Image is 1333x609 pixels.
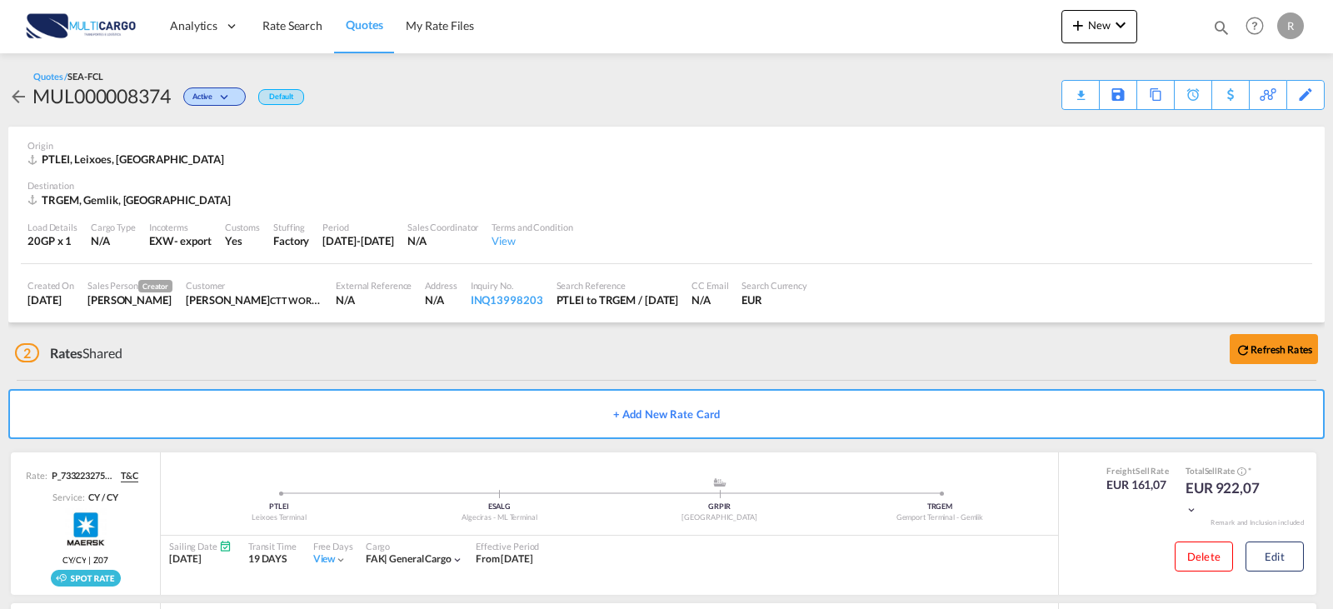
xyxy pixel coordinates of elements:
[366,552,390,565] span: FAK
[138,280,172,292] span: Creator
[1071,81,1091,96] div: Quote PDF is not available at this time
[710,478,730,487] md-icon: assets/icons/custom/ship-fill.svg
[830,502,1050,512] div: TRGEM
[389,512,609,523] div: Algeciras - ML Terminal
[1205,466,1218,476] span: Sell
[169,512,389,523] div: Leixoes Terminal
[471,292,543,307] div: INQ13998203
[691,292,728,307] div: N/A
[32,82,171,109] div: MUL000008374
[1186,478,1269,518] div: EUR 922,07
[91,233,136,248] div: N/A
[691,279,728,292] div: CC Email
[174,233,212,248] div: - export
[27,179,1306,192] div: Destination
[1235,466,1246,478] button: Spot Rates are dynamic & can fluctuate with time
[830,512,1050,523] div: Gemport Terminal - Gemlik
[1106,465,1169,477] div: Freight Rate
[186,292,322,307] div: Alper Erel
[557,292,679,307] div: PTLEI to TRGEM / 10 Sep 2025
[425,292,457,307] div: N/A
[42,152,224,166] span: PTLEI, Leixoes, [GEOGRAPHIC_DATA]
[1106,477,1169,493] div: EUR 161,07
[1212,18,1231,43] div: icon-magnify
[192,92,217,107] span: Active
[407,221,478,233] div: Sales Coordinator
[322,233,394,248] div: 30 Sep 2025
[15,344,122,362] div: Shared
[217,93,237,102] md-icon: icon-chevron-down
[27,152,228,167] div: PTLEI, Leixoes, Europe
[425,279,457,292] div: Address
[67,71,102,82] span: SEA-FCL
[51,570,121,587] img: Spot_rate_rollable_v2.png
[1277,12,1304,39] div: R
[406,18,474,32] span: My Rate Files
[87,279,172,292] div: Sales Person
[84,491,117,503] div: CY / CY
[270,293,461,307] span: CTT WORLDWIDE LOJISTIK ANONIM SIRKETI
[313,540,353,552] div: Free Days
[183,87,246,106] div: Change Status Here
[1068,15,1088,35] md-icon: icon-plus 400-fg
[273,233,309,248] div: Factory Stuffing
[273,221,309,233] div: Stuffing
[1241,12,1277,42] div: Help
[93,554,108,566] span: Z07
[335,554,347,566] md-icon: icon-chevron-down
[27,139,1306,152] div: Origin
[557,279,679,292] div: Search Reference
[1251,343,1312,356] b: Refresh Rates
[741,292,807,307] div: EUR
[1241,12,1269,40] span: Help
[26,469,47,482] span: Rate:
[47,469,114,482] div: P_7332232751_P01i1sgh7
[87,292,172,307] div: Ricardo Santos
[1186,504,1197,516] md-icon: icon-chevron-down
[225,233,260,248] div: Yes
[8,82,32,109] div: icon-arrow-left
[1111,15,1131,35] md-icon: icon-chevron-down
[1246,542,1304,572] button: Edit
[27,221,77,233] div: Load Details
[407,233,478,248] div: N/A
[366,540,463,552] div: Cargo
[1068,18,1131,32] span: New
[15,343,39,362] span: 2
[366,552,452,567] div: general cargo
[248,552,297,567] div: 19 DAYS
[248,540,297,552] div: Transit Time
[1100,81,1136,109] div: Save As Template
[1236,342,1251,357] md-icon: icon-refresh
[27,279,74,292] div: Created On
[336,279,412,292] div: External Reference
[1186,465,1269,478] div: Total Rate
[121,469,138,482] span: T&C
[8,87,28,107] md-icon: icon-arrow-left
[476,552,533,567] div: From 10 Sep 2025
[346,17,382,32] span: Quotes
[33,70,103,82] div: Quotes /SEA-FCL
[169,502,389,512] div: PTLEI
[258,89,304,105] div: Default
[322,221,394,233] div: Period
[1071,83,1091,96] md-icon: icon-download
[492,233,572,248] div: View
[471,279,543,292] div: Inquiry No.
[86,554,93,566] span: |
[262,18,322,32] span: Rate Search
[225,221,260,233] div: Customs
[91,221,136,233] div: Cargo Type
[51,570,121,587] div: Rollable available
[65,508,107,550] img: Maersk Spot
[1230,334,1318,364] button: icon-refreshRefresh Rates
[389,502,609,512] div: ESALG
[1198,518,1316,527] div: Remark and Inclusion included
[149,233,174,248] div: EXW
[610,512,830,523] div: [GEOGRAPHIC_DATA]
[149,221,212,233] div: Incoterms
[452,554,463,566] md-icon: icon-chevron-down
[25,7,137,45] img: 82db67801a5411eeacfdbd8acfa81e61.png
[27,233,77,248] div: 20GP x 1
